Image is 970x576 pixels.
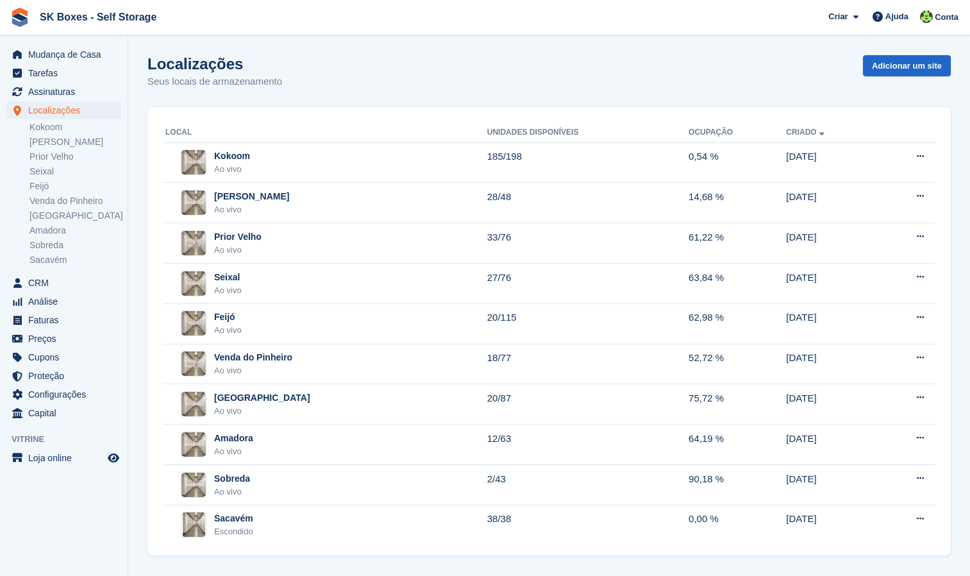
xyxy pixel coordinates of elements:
img: Imagem do site Seixal [181,271,206,296]
span: Vitrine [12,433,128,446]
td: [DATE] [786,264,876,304]
td: [DATE] [786,425,876,465]
div: Kokoom [214,149,250,163]
a: SK Boxes - Self Storage [35,6,162,28]
td: 20/115 [487,303,689,344]
span: Ajuda [885,10,908,23]
td: 0,54 % [689,142,786,183]
a: Seixal [29,165,121,178]
span: Configurações [28,385,105,403]
div: Amadora [214,432,253,445]
span: Localizações [28,101,105,119]
td: 90,18 % [689,465,786,505]
span: Assinaturas [28,83,105,101]
img: Imagem do site Setúbal [181,392,206,416]
a: menu [6,311,121,329]
a: Venda do Pinheiro [29,195,121,207]
a: Loja de pré-visualização [106,450,121,466]
th: Local [163,123,487,143]
div: Ao vivo [214,244,262,257]
img: Imagem do site Venda do Pinheiro [181,352,206,376]
td: [DATE] [786,303,876,344]
td: [DATE] [786,183,876,223]
td: 2/43 [487,465,689,505]
div: Ao vivo [214,324,242,337]
p: Seus locais de armazenamento [147,74,282,89]
td: 14,68 % [689,183,786,223]
img: Imagem do site Amadora II [181,191,206,215]
td: [DATE] [786,384,876,425]
span: Cupons [28,348,105,366]
span: Conta [935,11,958,24]
div: Prior Velho [214,230,262,244]
td: [DATE] [786,142,876,183]
div: Venda do Pinheiro [214,351,292,364]
span: Loja online [28,449,105,467]
span: Tarefas [28,64,105,82]
a: [GEOGRAPHIC_DATA] [29,210,121,222]
div: Ao vivo [214,163,250,176]
td: 28/48 [487,183,689,223]
img: Imagem do site Feijó [181,311,206,335]
td: 52,72 % [689,344,786,384]
a: menu [6,348,121,366]
span: Preços [28,330,105,348]
a: menu [6,367,121,385]
a: Sacavém [29,254,121,266]
span: Capital [28,404,105,422]
div: Ao vivo [214,445,253,458]
td: 75,72 % [689,384,786,425]
td: 62,98 % [689,303,786,344]
td: [DATE] [786,505,876,545]
div: Ao vivo [214,486,250,498]
td: 27/76 [487,264,689,304]
a: Kokoom [29,121,121,133]
a: [PERSON_NAME] [29,136,121,148]
div: Sobreda [214,472,250,486]
td: 33/76 [487,223,689,264]
div: Sacavém [214,512,253,525]
td: 185/198 [487,142,689,183]
a: menu [6,46,121,64]
td: 18/77 [487,344,689,384]
a: menu [6,449,121,467]
img: Imagem do site Prior Velho [181,231,206,255]
a: menu [6,330,121,348]
span: Criar [828,10,848,23]
td: 12/63 [487,425,689,465]
th: Unidades disponíveis [487,123,689,143]
div: Feijó [214,310,242,324]
span: Mudança de Casa [28,46,105,64]
a: menu [6,64,121,82]
div: Seixal [214,271,242,284]
td: 64,19 % [689,425,786,465]
span: CRM [28,274,105,292]
a: Feijó [29,180,121,192]
div: Ao vivo [214,284,242,297]
img: Imagem do site Sacavém [183,512,205,538]
a: Sobreda [29,239,121,251]
div: Escondido [214,525,253,538]
a: menu [6,83,121,101]
span: Análise [28,292,105,310]
td: 0,00 % [689,505,786,545]
div: Ao vivo [214,405,310,418]
a: menu [6,385,121,403]
div: [GEOGRAPHIC_DATA] [214,391,310,405]
td: 63,84 % [689,264,786,304]
img: Imagem do site Amadora [181,432,206,457]
span: Proteção [28,367,105,385]
a: menu [6,292,121,310]
td: 20/87 [487,384,689,425]
img: stora-icon-8386f47178a22dfd0bd8f6a31ec36ba5ce8667c1dd55bd0f319d3a0aa187defe.svg [10,8,29,27]
a: menu [6,404,121,422]
a: Amadora [29,224,121,237]
a: Prior Velho [29,151,121,163]
div: Ao vivo [214,364,292,377]
h1: Localizações [147,55,282,72]
td: [DATE] [786,223,876,264]
img: Imagem do site Sobreda [181,473,206,497]
td: [DATE] [786,344,876,384]
a: Adicionar um site [863,55,951,76]
td: 61,22 % [689,223,786,264]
